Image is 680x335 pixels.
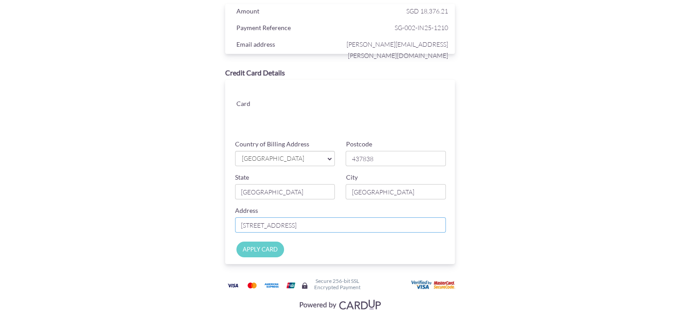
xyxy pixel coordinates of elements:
[301,282,308,289] img: Secure lock
[235,140,309,149] label: Country of Billing Address
[224,280,242,291] img: Visa
[293,109,369,125] iframe: Secure card expiration date input frame
[411,280,456,290] img: User card
[282,280,300,291] img: Union Pay
[293,89,447,105] iframe: Secure card number input frame
[346,140,372,149] label: Postcode
[370,109,447,125] iframe: Secure card security code input frame
[225,68,455,78] div: Credit Card Details
[230,22,342,35] div: Payment Reference
[230,39,342,52] div: Email address
[235,151,335,166] a: [GEOGRAPHIC_DATA]
[230,5,342,19] div: Amount
[342,39,448,61] span: [PERSON_NAME][EMAIL_ADDRESS][PERSON_NAME][DOMAIN_NAME]
[346,173,357,182] label: City
[241,154,320,163] span: [GEOGRAPHIC_DATA]
[235,173,249,182] label: State
[235,206,258,215] label: Address
[243,280,261,291] img: Mastercard
[230,98,286,111] div: Card
[342,22,448,33] span: SG-002-IN25-1210
[236,242,284,257] input: APPLY CARD
[314,278,360,290] h6: Secure 256-bit SSL Encrypted Payment
[262,280,280,291] img: American Express
[406,7,448,15] span: SGD 18,376.21
[295,296,385,313] img: Visa, Mastercard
